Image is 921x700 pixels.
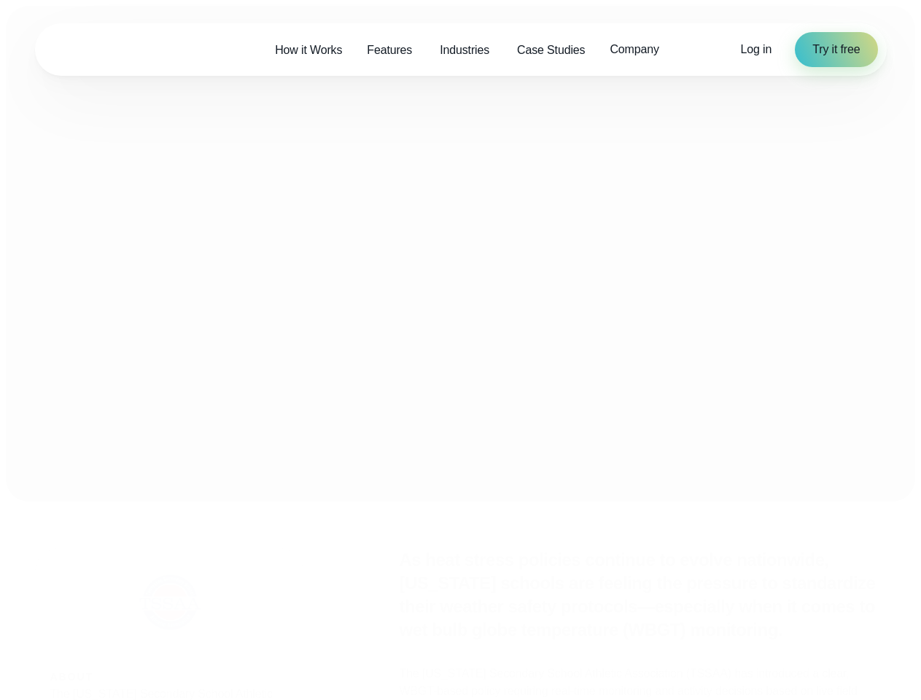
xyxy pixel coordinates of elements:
[741,43,772,55] span: Log in
[440,42,489,59] span: Industries
[505,35,597,65] a: Case Studies
[741,41,772,58] a: Log in
[275,42,342,59] span: How it Works
[517,42,585,59] span: Case Studies
[795,32,877,67] a: Try it free
[610,41,658,58] span: Company
[263,35,354,65] a: How it Works
[812,41,860,58] span: Try it free
[367,42,412,59] span: Features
